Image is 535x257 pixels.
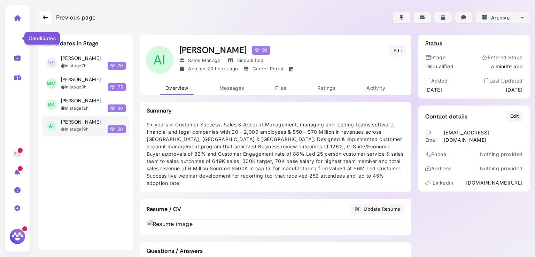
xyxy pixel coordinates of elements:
h3: [PERSON_NAME] [61,77,101,83]
h3: Summary [147,107,404,114]
div: Archive [481,14,510,21]
div: Phone [425,150,447,158]
img: Megan Score [110,63,115,68]
div: Disqualified [425,63,454,70]
span: KK [46,100,57,110]
h3: Contact details [425,113,468,120]
img: Megan Score [110,127,115,132]
div: Stage [425,54,454,61]
div: [EMAIL_ADDRESS][DOMAIN_NAME] [444,129,523,143]
time: 2025-08-26T12:24:54.162Z [82,63,87,68]
div: Address [425,165,452,172]
div: Edit [394,47,402,54]
div: In stage [61,63,87,69]
span: Overview [165,85,188,91]
div: Added [425,77,448,84]
time: [DATE] [425,86,442,93]
a: Messages [214,81,249,95]
a: Ratings [312,81,341,95]
img: Resume image [147,220,404,228]
h3: Resume / CV [140,199,188,219]
a: Activity [361,81,390,95]
time: 2025-08-26T06:43:12.428Z [82,106,88,111]
div: Update Resume [355,205,401,213]
span: 70 [108,62,126,70]
a: Files [270,81,291,95]
p: Nothing provided [480,165,523,172]
button: Edit [506,111,523,122]
time: 2025-08-25T23:55:05.615Z [82,126,88,132]
button: Archive [476,12,515,23]
img: Megan Score [255,48,259,53]
span: 90 [108,125,126,133]
div: Email [425,129,442,143]
div: In stage [61,105,89,111]
div: Candidates [24,32,60,45]
time: [DATE] [506,86,523,93]
img: Megan [9,228,26,245]
a: Previous page [39,10,96,24]
span: 90 [108,104,126,112]
img: Megan Score [110,106,115,111]
a: Candidates [7,29,29,47]
time: Aug 26, 2025 [207,66,238,71]
span: linkedin [433,180,453,186]
div: Career Portal [243,65,283,73]
img: Megan Score [110,85,115,89]
h3: Questions / Answers [147,248,404,254]
h3: Status [425,40,443,47]
a: [DOMAIN_NAME][URL] [466,179,523,186]
div: Applied [179,65,238,73]
div: In stage [61,126,89,132]
span: AI [146,46,173,74]
span: Ratings [317,85,335,91]
span: AI [46,121,57,131]
span: 75 [108,83,126,91]
span: Files [275,85,286,91]
time: 2025-08-26T09:50:40.867Z [82,84,87,89]
div: Last Updated [483,77,522,84]
div: Entered Stage [482,54,523,61]
div: Disqualified [227,57,264,64]
h3: Candidates in Stage [44,40,99,47]
span: Messages [219,85,244,91]
p: Nothing provided [480,150,523,158]
button: Update Resume [351,204,404,215]
span: Previous page [56,13,96,22]
a: Overview [160,81,194,95]
span: Activity [366,85,385,91]
time: Aug 26, 2025 [491,63,523,70]
div: In stage [61,84,87,90]
h3: [PERSON_NAME] [61,119,101,125]
p: 9+ years in Customer Success, Sales & Account Management, managing and leading teams software, fi... [147,121,404,187]
a: https://www.linkedin.com/in/ajibolaibaru [288,65,296,73]
div: 90 [252,46,270,54]
div: Edit [510,113,519,120]
h3: [PERSON_NAME] [61,55,101,61]
div: Sales Manager [179,57,223,64]
span: VS [46,57,57,68]
button: Edit [390,45,406,56]
h3: [PERSON_NAME] [61,98,101,104]
span: MM [46,78,57,89]
h1: [PERSON_NAME] [179,45,296,55]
